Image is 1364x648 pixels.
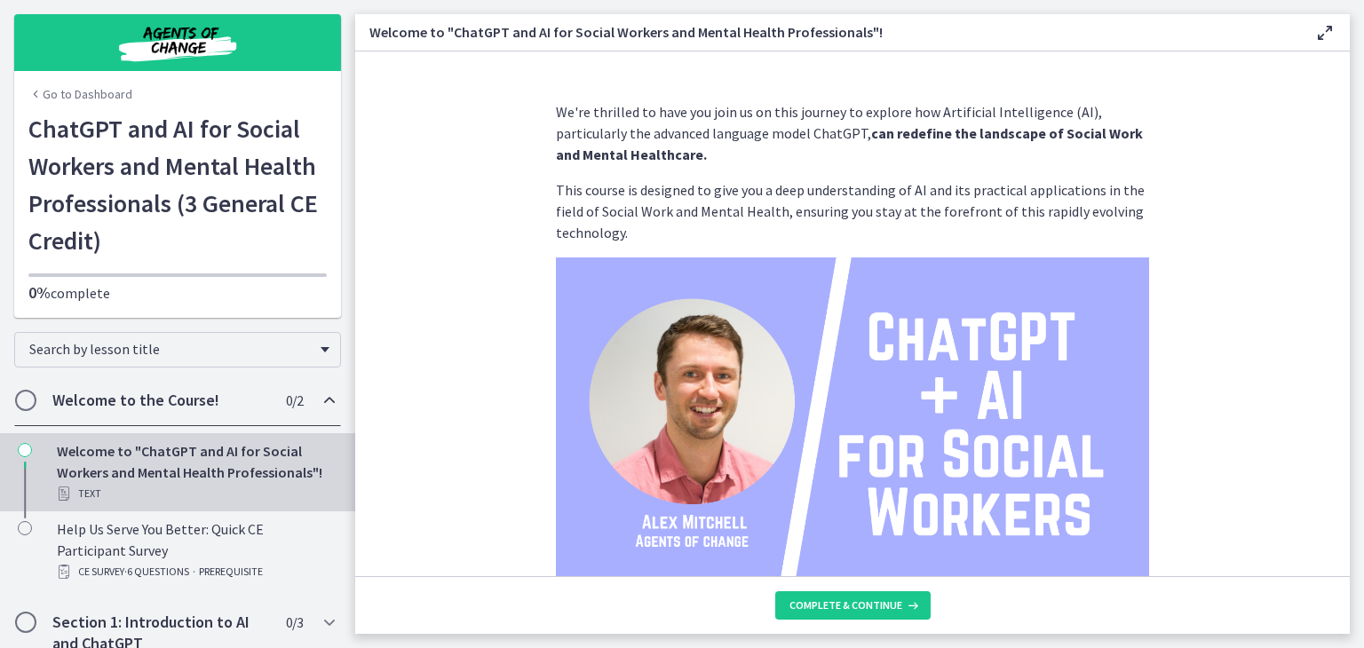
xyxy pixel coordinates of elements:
[199,561,263,582] span: PREREQUISITE
[556,257,1149,591] img: ChatGPT____AI__for_Social__Workers.png
[28,282,327,304] p: complete
[556,101,1149,165] p: We're thrilled to have you join us on this journey to explore how Artificial Intelligence (AI), p...
[286,390,303,411] span: 0 / 2
[29,340,312,358] span: Search by lesson title
[14,332,341,367] div: Search by lesson title
[193,561,195,582] span: ·
[789,598,902,612] span: Complete & continue
[57,518,334,582] div: Help Us Serve You Better: Quick CE Participant Survey
[57,440,334,504] div: Welcome to "ChatGPT and AI for Social Workers and Mental Health Professionals"!
[28,110,327,259] h1: ChatGPT and AI for Social Workers and Mental Health Professionals (3 General CE Credit)
[28,85,132,103] a: Go to Dashboard
[556,179,1149,243] p: This course is designed to give you a deep understanding of AI and its practical applications in ...
[286,612,303,633] span: 0 / 3
[775,591,931,620] button: Complete & continue
[28,282,51,303] span: 0%
[52,390,269,411] h2: Welcome to the Course!
[57,561,334,582] div: CE Survey
[124,561,189,582] span: · 6 Questions
[369,21,1286,43] h3: Welcome to "ChatGPT and AI for Social Workers and Mental Health Professionals"!
[57,483,334,504] div: Text
[71,21,284,64] img: Agents of Change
